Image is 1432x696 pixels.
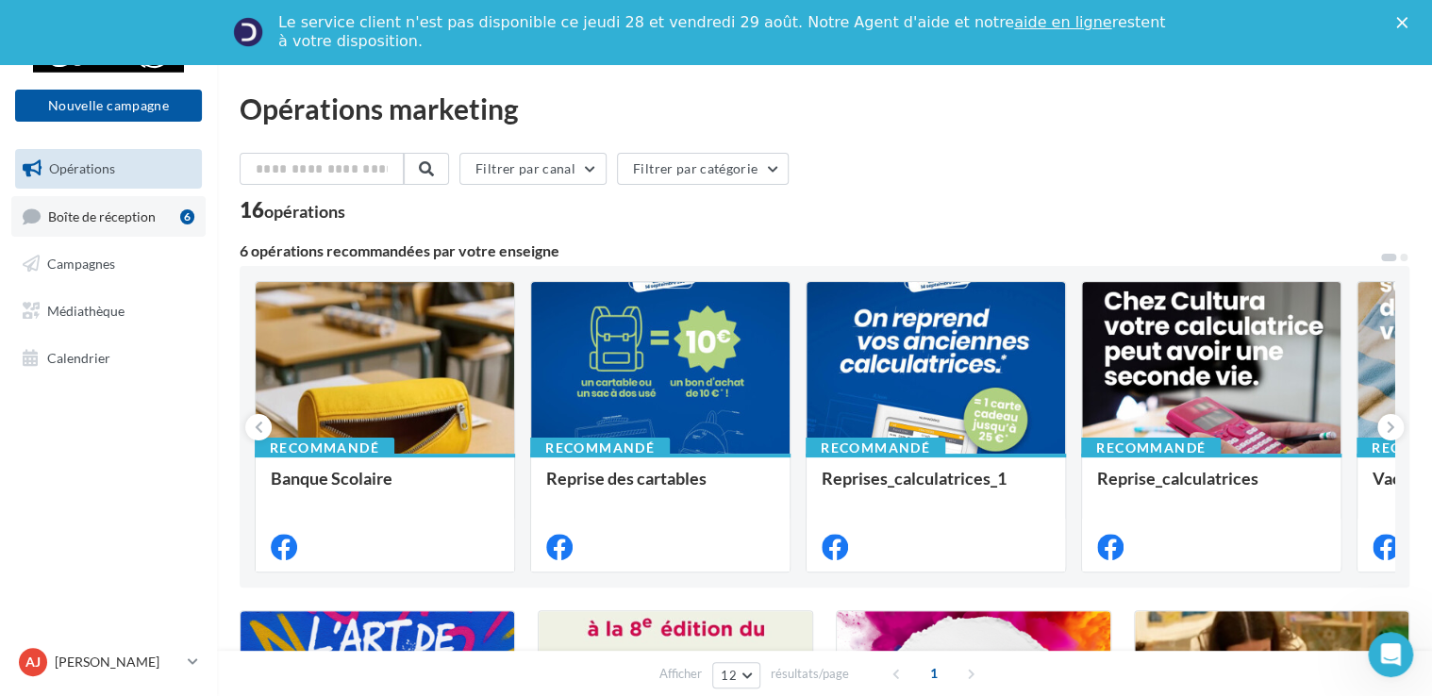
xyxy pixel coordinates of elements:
div: Recommandé [530,438,670,458]
button: Filtrer par catégorie [617,153,789,185]
button: Filtrer par canal [459,153,607,185]
button: Nouvelle campagne [15,90,202,122]
button: 12 [712,662,760,688]
a: AJ [PERSON_NAME] [15,644,202,680]
div: opérations [264,203,345,220]
span: Opérations [49,160,115,176]
div: Recommandé [806,438,945,458]
div: Opérations marketing [240,94,1409,123]
p: [PERSON_NAME] [55,653,180,671]
span: Reprise_calculatrices [1097,468,1258,489]
div: Le service client n'est pas disponible ce jeudi 28 et vendredi 29 août. Notre Agent d'aide et not... [278,13,1169,51]
span: Boîte de réception [48,207,156,224]
img: Profile image for Service-Client [233,17,263,47]
a: Calendrier [11,339,206,378]
div: Recommandé [255,438,394,458]
span: Reprise des cartables [546,468,707,489]
a: Campagnes [11,244,206,284]
a: Médiathèque [11,291,206,331]
span: Banque Scolaire [271,468,392,489]
span: AJ [25,653,41,671]
div: Fermer [1396,17,1415,28]
span: Calendrier [47,349,110,365]
span: 12 [721,668,737,683]
div: 16 [240,200,345,221]
a: aide en ligne [1014,13,1111,31]
div: 6 opérations recommandées par votre enseigne [240,243,1379,258]
div: Recommandé [1081,438,1221,458]
a: Opérations [11,149,206,189]
div: 6 [180,209,194,224]
span: Médiathèque [47,303,125,319]
iframe: Intercom live chat [1368,632,1413,677]
span: Campagnes [47,256,115,272]
span: 1 [919,658,949,688]
span: résultats/page [771,665,849,683]
a: Boîte de réception6 [11,196,206,237]
span: Reprises_calculatrices_1 [822,468,1007,489]
span: Afficher [659,665,702,683]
